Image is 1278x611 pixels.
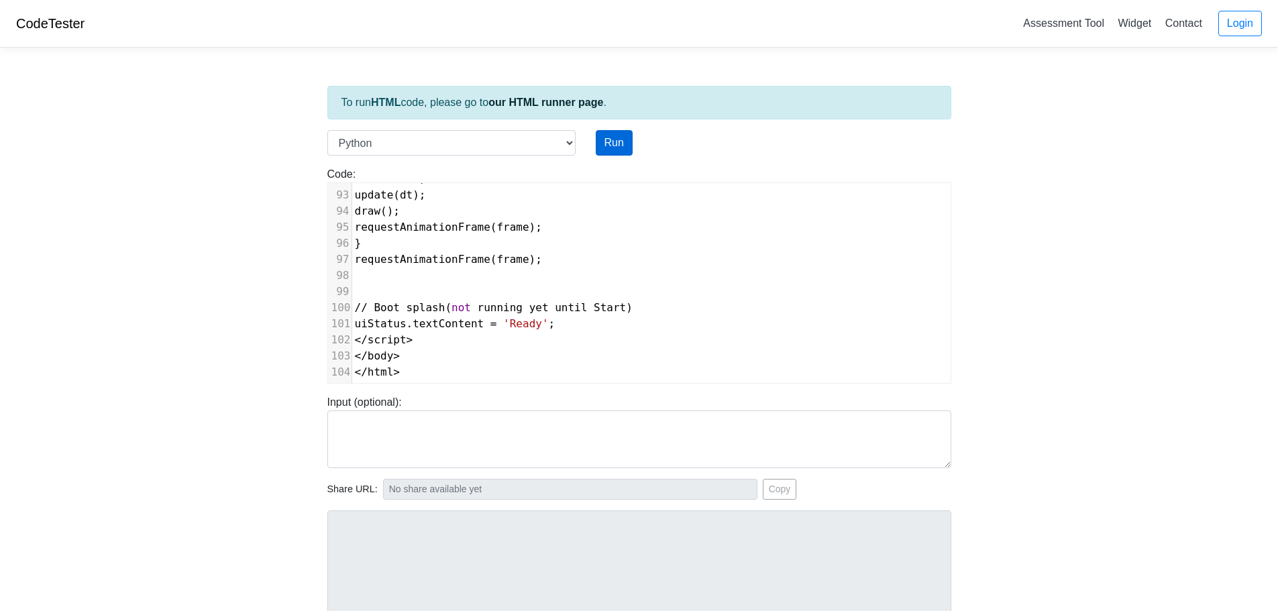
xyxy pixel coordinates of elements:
div: 94 [328,203,352,219]
span: = [490,317,497,330]
span: ( ); [355,253,542,266]
span: draw [355,205,381,217]
a: Widget [1112,12,1157,34]
span: </ [355,333,368,346]
span: script [368,333,407,346]
span: ( ); [355,188,426,201]
div: Code: [317,166,961,384]
span: (); [355,205,401,217]
span: until [555,301,587,314]
span: frame [496,253,529,266]
span: splash [407,301,445,314]
span: running [478,301,523,314]
span: textContent [413,317,484,330]
span: not [451,301,471,314]
span: dt [400,188,413,201]
div: 95 [328,219,352,235]
span: > [393,349,400,362]
span: ( ) [355,301,633,314]
span: > [393,366,400,378]
span: update [355,188,394,201]
strong: HTML [371,97,401,108]
span: 'Ready' [503,317,548,330]
span: . ; [355,317,555,330]
span: frame [496,221,529,233]
span: ( ); [355,221,542,233]
span: body [368,349,394,362]
button: Run [596,130,633,156]
a: CodeTester [16,16,85,31]
span: requestAnimationFrame [355,253,490,266]
span: // [355,301,368,314]
span: Share URL: [327,482,378,497]
div: 102 [328,332,352,348]
div: 99 [328,284,352,300]
div: 101 [328,316,352,332]
div: 97 [328,252,352,268]
span: requestAnimationFrame [355,221,490,233]
button: Copy [763,479,797,500]
span: </ [355,349,368,362]
span: } [355,237,362,249]
div: 93 [328,187,352,203]
span: yet [529,301,549,314]
a: Assessment Tool [1018,12,1110,34]
span: </ [355,366,368,378]
a: Login [1218,11,1262,36]
span: Start [594,301,626,314]
div: 100 [328,300,352,316]
span: html [368,366,394,378]
a: our HTML runner page [488,97,603,108]
div: To run code, please go to . [327,86,951,119]
input: No share available yet [383,479,757,500]
div: 98 [328,268,352,284]
a: Contact [1160,12,1208,34]
div: Input (optional): [317,394,961,468]
div: 96 [328,235,352,252]
span: Boot [374,301,400,314]
div: 103 [328,348,352,364]
span: > [407,333,413,346]
span: uiStatus [355,317,407,330]
div: 104 [328,364,352,380]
